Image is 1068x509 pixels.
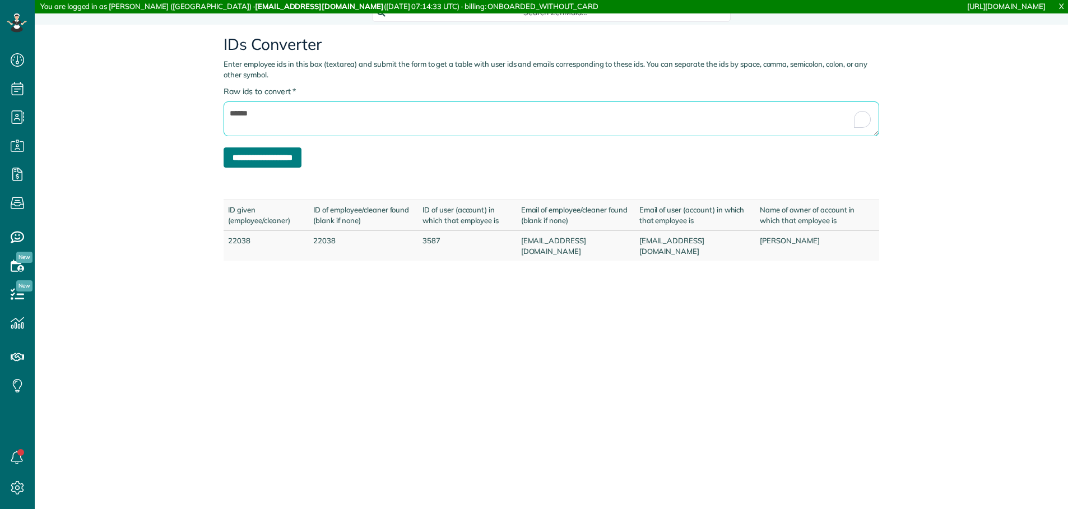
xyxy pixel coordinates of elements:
[255,2,384,11] strong: [EMAIL_ADDRESS][DOMAIN_NAME]
[224,59,879,80] p: Enter employee ids in this box (textarea) and submit the form to get a table with user ids and em...
[418,230,517,261] td: 3587
[967,2,1046,11] a: [URL][DOMAIN_NAME]
[755,230,879,261] td: [PERSON_NAME]
[16,280,32,291] span: New
[309,200,418,231] td: ID of employee/cleaner found (blank if none)
[224,200,309,231] td: ID given (employee/cleaner)
[635,230,756,261] td: [EMAIL_ADDRESS][DOMAIN_NAME]
[16,252,32,263] span: New
[224,101,879,136] textarea: To enrich screen reader interactions, please activate Accessibility in Grammarly extension settings
[309,230,418,261] td: 22038
[224,36,879,53] h2: IDs Converter
[517,230,635,261] td: [EMAIL_ADDRESS][DOMAIN_NAME]
[635,200,756,231] td: Email of user (account) in which that employee is
[755,200,879,231] td: Name of owner of account in which that employee is
[517,200,635,231] td: Email of employee/cleaner found (blank if none)
[224,230,309,261] td: 22038
[418,200,517,231] td: ID of user (account) in which that employee is
[224,86,296,97] label: Raw ids to convert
